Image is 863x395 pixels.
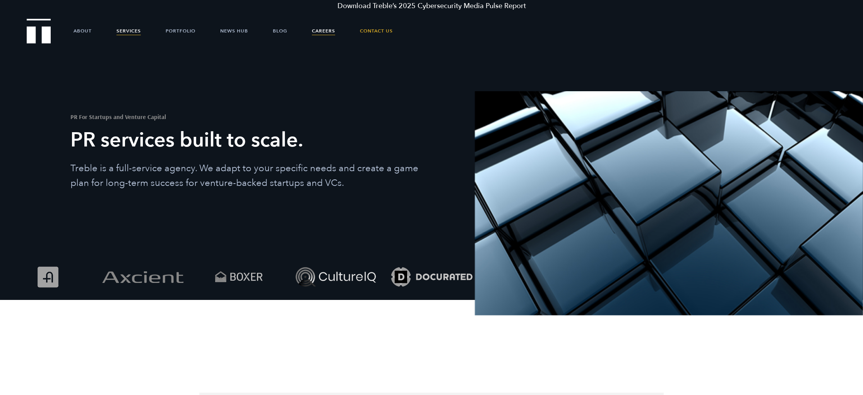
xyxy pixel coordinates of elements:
[289,254,382,300] img: Culture IQ logo
[70,161,429,191] p: Treble is a full-service agency. We adapt to your specific needs and create a game plan for long-...
[96,254,189,300] img: Axcient logo
[27,19,50,43] a: Treble Homepage
[70,126,429,154] h1: PR services built to scale.
[74,19,92,43] a: About
[193,254,285,300] img: Boxer logo
[273,19,287,43] a: Blog
[70,114,429,120] h2: PR For Startups and Venture Capital
[220,19,248,43] a: News Hub
[116,19,141,43] a: Services
[312,19,335,43] a: Careers
[360,19,393,43] a: Contact Us
[27,19,51,43] img: Treble logo
[385,254,478,300] img: Docurated logo
[166,19,195,43] a: Portfolio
